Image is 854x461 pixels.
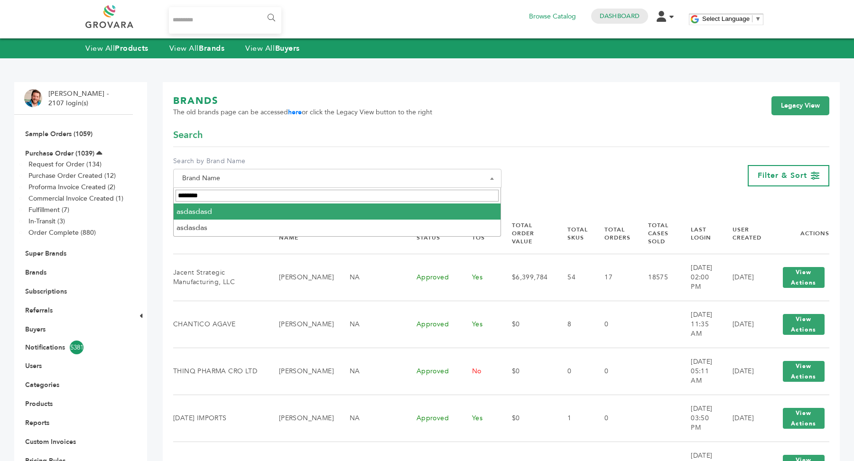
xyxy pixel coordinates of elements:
[28,228,96,237] a: Order Complete (880)
[460,348,500,395] td: No
[288,108,302,117] a: here
[169,43,225,54] a: View AllBrands
[25,129,93,138] a: Sample Orders (1059)
[338,254,405,301] td: NA
[593,254,636,301] td: 17
[176,190,499,202] input: Search
[199,43,224,54] strong: Brands
[173,129,203,142] span: Search
[267,254,338,301] td: [PERSON_NAME]
[460,395,500,442] td: Yes
[721,395,766,442] td: [DATE]
[593,395,636,442] td: 0
[556,301,593,348] td: 8
[600,12,640,20] a: Dashboard
[173,348,267,395] td: THINQ PHARMA CRO LTD
[679,301,721,348] td: [DATE] 11:35 AM
[25,268,46,277] a: Brands
[338,301,405,348] td: NA
[70,341,84,354] span: 5381
[702,15,750,22] span: Select Language
[173,157,501,166] label: Search by Brand Name
[556,213,593,254] th: Total SKUs
[405,254,460,301] td: Approved
[25,361,42,370] a: Users
[25,341,122,354] a: Notifications5381
[169,7,281,34] input: Search...
[173,301,267,348] td: CHANTICO AGAVE
[460,254,500,301] td: Yes
[758,170,807,181] span: Filter & Sort
[28,171,116,180] a: Purchase Order Created (12)
[267,395,338,442] td: [PERSON_NAME]
[771,96,829,115] a: Legacy View
[593,213,636,254] th: Total Orders
[783,361,825,382] button: View Actions
[174,220,501,236] li: asdasdas
[25,325,46,334] a: Buyers
[679,348,721,395] td: [DATE] 05:11 AM
[173,94,432,108] h1: BRANDS
[25,306,53,315] a: Referrals
[500,395,556,442] td: $0
[28,160,102,169] a: Request for Order (134)
[245,43,300,54] a: View AllBuyers
[115,43,148,54] strong: Products
[500,301,556,348] td: $0
[556,254,593,301] td: 54
[721,254,766,301] td: [DATE]
[28,217,65,226] a: In-Transit (3)
[178,172,496,185] span: Brand Name
[267,348,338,395] td: [PERSON_NAME]
[529,11,576,22] a: Browse Catalog
[500,348,556,395] td: $0
[500,213,556,254] th: Total Order Value
[405,395,460,442] td: Approved
[679,254,721,301] td: [DATE] 02:00 PM
[48,89,111,108] li: [PERSON_NAME] - 2107 login(s)
[338,348,405,395] td: NA
[174,203,501,220] li: asdasdasd
[267,301,338,348] td: [PERSON_NAME]
[679,213,721,254] th: Last Login
[679,395,721,442] td: [DATE] 03:50 PM
[783,267,825,288] button: View Actions
[25,287,67,296] a: Subscriptions
[275,43,300,54] strong: Buyers
[28,205,69,214] a: Fulfillment (7)
[721,301,766,348] td: [DATE]
[460,301,500,348] td: Yes
[25,380,59,389] a: Categories
[405,301,460,348] td: Approved
[173,108,432,117] span: The old brands page can be accessed or click the Legacy View button to the right
[173,169,501,188] span: Brand Name
[405,348,460,395] td: Approved
[338,395,405,442] td: NA
[173,254,267,301] td: Jacent Strategic Manufacturing, LLC
[25,249,66,258] a: Super Brands
[636,213,679,254] th: Total Cases Sold
[28,194,123,203] a: Commercial Invoice Created (1)
[702,15,761,22] a: Select Language​
[721,348,766,395] td: [DATE]
[500,254,556,301] td: $6,399,784
[556,395,593,442] td: 1
[25,418,49,427] a: Reports
[556,348,593,395] td: 0
[783,408,825,429] button: View Actions
[752,15,752,22] span: ​
[173,395,267,442] td: [DATE] IMPORTS
[721,213,766,254] th: User Created
[25,399,53,408] a: Products
[593,301,636,348] td: 0
[766,213,829,254] th: Actions
[755,15,761,22] span: ▼
[636,254,679,301] td: 18575
[28,183,115,192] a: Proforma Invoice Created (2)
[783,314,825,335] button: View Actions
[85,43,149,54] a: View AllProducts
[25,149,94,158] a: Purchase Order (1039)
[593,348,636,395] td: 0
[25,437,76,446] a: Custom Invoices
